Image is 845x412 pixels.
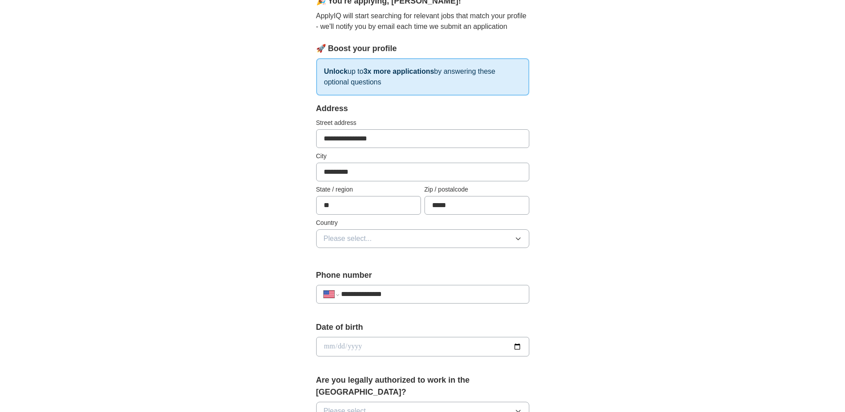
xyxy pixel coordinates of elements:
label: Country [316,218,529,228]
label: Are you legally authorized to work in the [GEOGRAPHIC_DATA]? [316,374,529,398]
label: Date of birth [316,321,529,333]
label: Street address [316,118,529,128]
p: ApplyIQ will start searching for relevant jobs that match your profile - we'll notify you by emai... [316,11,529,32]
label: City [316,152,529,161]
span: Please select... [324,233,372,244]
button: Please select... [316,229,529,248]
p: up to by answering these optional questions [316,58,529,96]
div: 🚀 Boost your profile [316,43,529,55]
label: Zip / postalcode [424,185,529,194]
div: Address [316,103,529,115]
label: Phone number [316,269,529,281]
strong: 3x more applications [363,68,434,75]
label: State / region [316,185,421,194]
strong: Unlock [324,68,348,75]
